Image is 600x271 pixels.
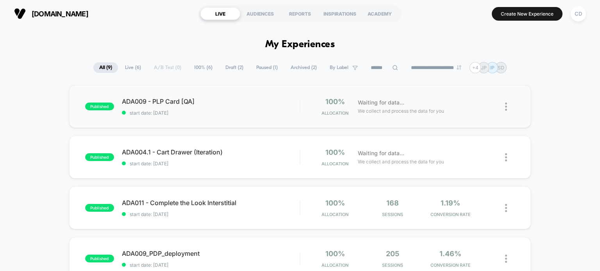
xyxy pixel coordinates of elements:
[358,158,444,165] span: We collect and process the data for you
[85,255,114,262] span: published
[122,211,300,217] span: start date: [DATE]
[505,153,507,161] img: close
[505,204,507,212] img: close
[122,199,300,207] span: ADA011 - Complete the Look Interstitial
[366,262,420,268] span: Sessions
[85,103,114,110] span: published
[321,262,348,268] span: Allocation
[280,7,320,20] div: REPORTS
[122,110,300,116] span: start date: [DATE]
[325,148,345,156] span: 100%
[360,7,400,20] div: ACADEMY
[122,97,300,105] span: ADA009 - PLP Card [QA]
[330,65,348,71] span: By Label
[250,62,284,73] span: Paused ( 1 )
[457,65,461,70] img: end
[119,62,147,73] span: Live ( 6 )
[481,65,487,71] p: JP
[188,62,218,73] span: 100% ( 6 )
[358,107,444,115] span: We collect and process the data for you
[492,7,562,21] button: Create New Experience
[386,250,399,258] span: 205
[85,153,114,161] span: published
[439,250,461,258] span: 1.46%
[122,148,300,156] span: ADA004.1 - Cart Drawer (Iteration)
[122,250,300,257] span: ADA009_PDP_deployment
[423,212,477,217] span: CONVERSION RATE
[122,262,300,268] span: start date: [DATE]
[85,204,114,212] span: published
[386,199,399,207] span: 168
[321,161,348,166] span: Allocation
[320,7,360,20] div: INSPIRATIONS
[568,6,588,22] button: CD
[285,62,323,73] span: Archived ( 2 )
[505,255,507,263] img: close
[571,6,586,21] div: CD
[423,262,477,268] span: CONVERSION RATE
[505,103,507,111] img: close
[321,212,348,217] span: Allocation
[12,7,91,20] button: [DOMAIN_NAME]
[358,98,404,107] span: Waiting for data...
[470,62,481,73] div: + 4
[265,39,335,50] h1: My Experiences
[200,7,240,20] div: LIVE
[441,199,460,207] span: 1.19%
[325,97,345,106] span: 100%
[498,65,504,71] p: SD
[325,250,345,258] span: 100%
[358,149,404,158] span: Waiting for data...
[490,65,495,71] p: IP
[321,110,348,116] span: Allocation
[240,7,280,20] div: AUDIENCES
[122,161,300,166] span: start date: [DATE]
[14,8,26,19] img: Visually logo
[93,62,118,73] span: All ( 9 )
[366,212,420,217] span: Sessions
[220,62,249,73] span: Draft ( 2 )
[32,10,88,18] span: [DOMAIN_NAME]
[325,199,345,207] span: 100%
